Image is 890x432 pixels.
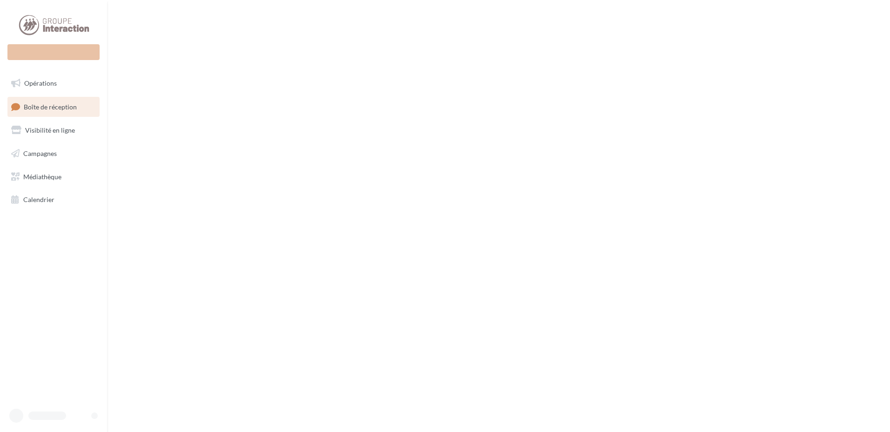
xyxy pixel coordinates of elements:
span: Opérations [24,79,57,87]
a: Médiathèque [6,167,101,187]
a: Visibilité en ligne [6,121,101,140]
span: Campagnes [23,149,57,157]
a: Opérations [6,74,101,93]
a: Campagnes [6,144,101,163]
span: Médiathèque [23,172,61,180]
a: Boîte de réception [6,97,101,117]
div: Nouvelle campagne [7,44,100,60]
a: Calendrier [6,190,101,209]
span: Visibilité en ligne [25,126,75,134]
span: Boîte de réception [24,102,77,110]
span: Calendrier [23,196,54,203]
